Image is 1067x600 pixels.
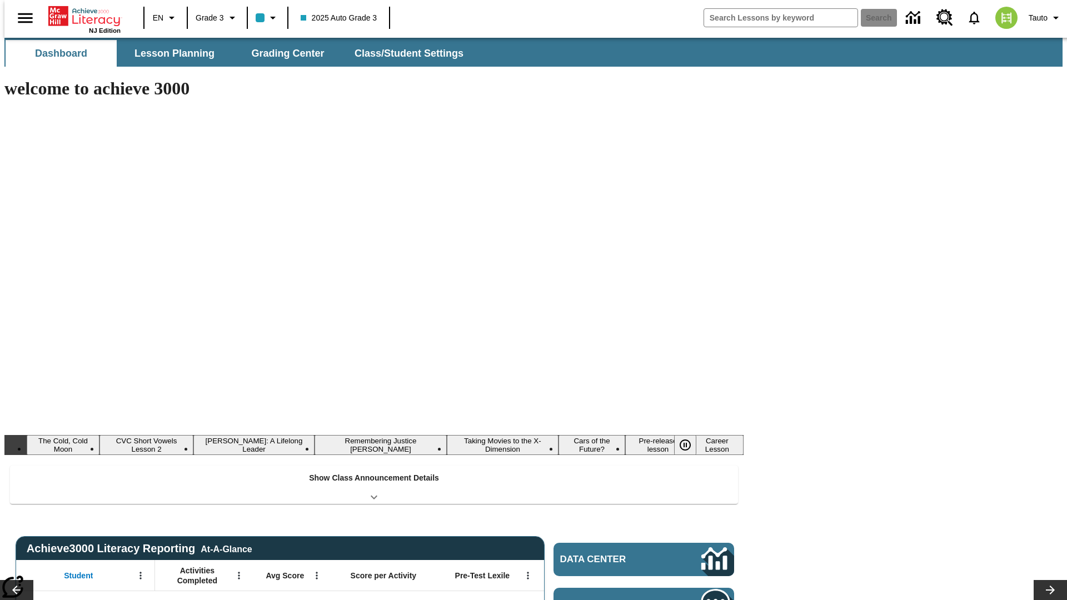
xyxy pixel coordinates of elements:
img: avatar image [995,7,1018,29]
button: Open Menu [231,567,247,584]
a: Home [48,5,121,27]
button: Slide 3 Dianne Feinstein: A Lifelong Leader [193,435,315,455]
input: search field [704,9,857,27]
a: Data Center [554,543,734,576]
button: Open Menu [520,567,536,584]
span: Avg Score [266,571,304,581]
span: Student [64,571,93,581]
button: Open side menu [9,2,42,34]
span: NJ Edition [89,27,121,34]
p: Show Class Announcement Details [309,472,439,484]
span: Data Center [560,554,664,565]
button: Open Menu [132,567,149,584]
span: Score per Activity [351,571,417,581]
button: Slide 6 Cars of the Future? [559,435,626,455]
div: Show Class Announcement Details [10,466,738,504]
a: Resource Center, Will open in new tab [930,3,960,33]
button: Lesson carousel, Next [1034,580,1067,600]
button: Slide 7 Pre-release lesson [625,435,690,455]
button: Slide 2 CVC Short Vowels Lesson 2 [99,435,193,455]
button: Slide 5 Taking Movies to the X-Dimension [447,435,559,455]
span: Achieve3000 Literacy Reporting [27,542,252,555]
button: Grade: Grade 3, Select a grade [191,8,243,28]
div: SubNavbar [4,40,473,67]
button: Class/Student Settings [346,40,472,67]
a: Data Center [899,3,930,33]
button: Slide 4 Remembering Justice O'Connor [315,435,447,455]
span: 2025 Auto Grade 3 [301,12,377,24]
button: Grading Center [232,40,343,67]
h1: welcome to achieve 3000 [4,78,744,99]
span: EN [153,12,163,24]
button: Lesson Planning [119,40,230,67]
div: Home [48,4,121,34]
button: Profile/Settings [1024,8,1067,28]
button: Slide 1 The Cold, Cold Moon [27,435,99,455]
span: Tauto [1029,12,1048,24]
button: Pause [674,435,696,455]
button: Select a new avatar [989,3,1024,32]
div: At-A-Glance [201,542,252,554]
button: Dashboard [6,40,117,67]
a: Notifications [960,3,989,32]
span: Grade 3 [196,12,224,24]
button: Class color is light blue. Change class color [251,8,284,28]
span: Activities Completed [161,566,234,586]
div: SubNavbar [4,38,1063,67]
button: Slide 8 Career Lesson [691,435,744,455]
span: Pre-Test Lexile [455,571,510,581]
button: Language: EN, Select a language [148,8,183,28]
div: Pause [674,435,707,455]
button: Open Menu [308,567,325,584]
